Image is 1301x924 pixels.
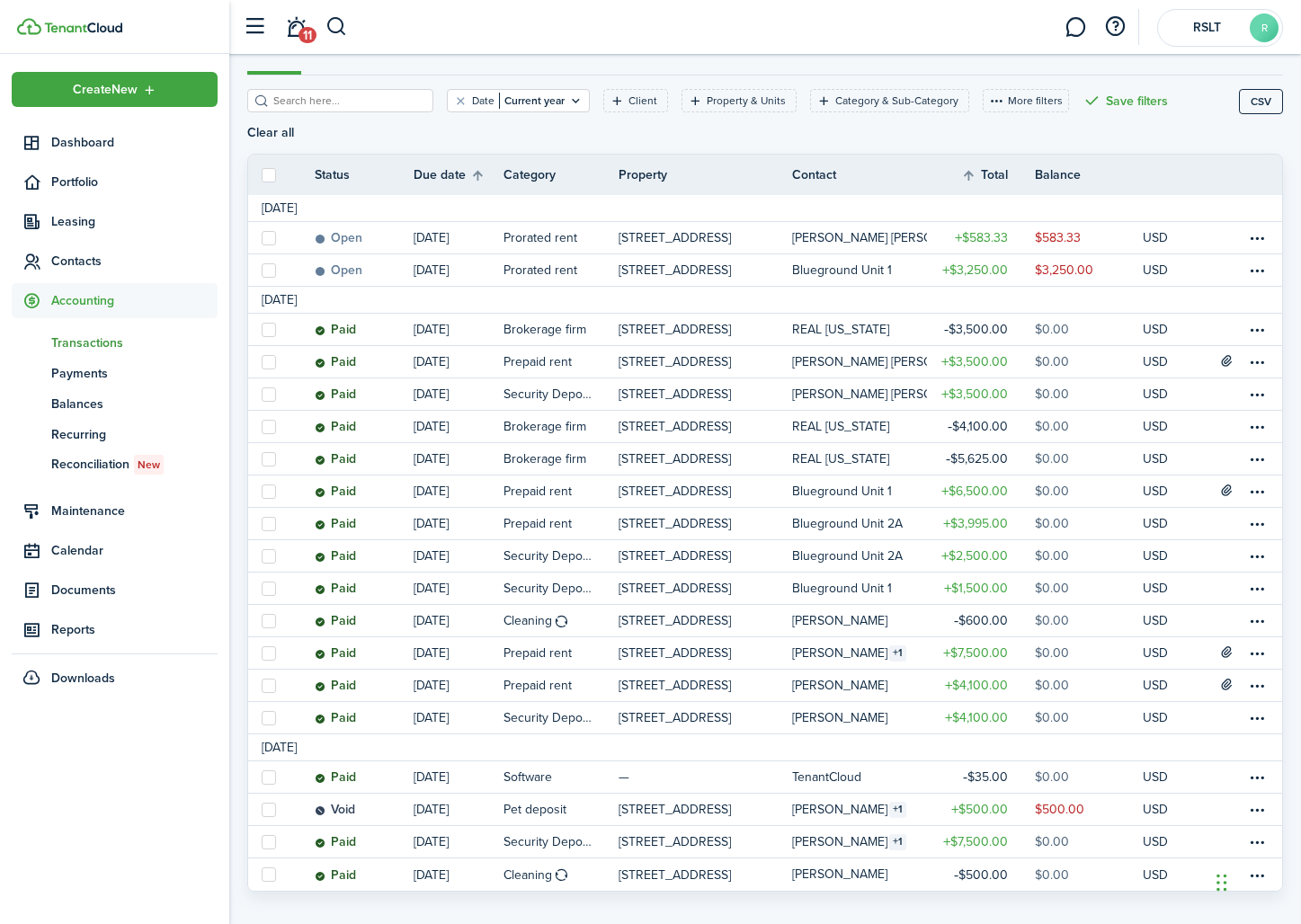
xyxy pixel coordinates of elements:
[619,644,731,662] p: [STREET_ADDRESS]
[927,314,1035,345] a: $3,500.00
[941,546,1008,565] table-amount-title: $2,500.00
[503,320,586,339] table-info-title: Brokerage firm
[315,517,356,531] status: Paid
[941,482,1008,501] table-amount-title: $6,500.00
[619,228,731,247] p: [STREET_ADDRESS]
[315,794,414,825] a: Void
[792,314,927,345] a: REAL [US_STATE]
[792,508,927,539] a: Blueground Unit 2A
[315,263,362,278] status: Open
[792,346,927,378] a: [PERSON_NAME] [PERSON_NAME]
[1035,314,1143,345] a: $0.00
[503,443,619,475] a: Brokerage firm
[1143,708,1168,727] p: USD
[619,708,731,727] p: [STREET_ADDRESS]
[315,646,356,661] status: Paid
[792,614,887,628] table-profile-info-text: [PERSON_NAME]
[414,385,449,404] p: [DATE]
[138,457,160,473] span: New
[945,708,1008,727] table-amount-title: $4,100.00
[503,637,619,669] a: Prepaid rent
[619,514,731,533] p: [STREET_ADDRESS]
[1035,637,1143,669] a: $0.00
[315,231,362,245] status: Open
[503,761,619,793] a: Software
[1083,89,1168,112] button: Save filters
[961,164,1035,186] th: Sort
[503,411,619,442] a: Brokerage firm
[414,676,449,695] p: [DATE]
[941,385,1008,404] table-amount-title: $3,500.00
[51,620,218,639] span: Reports
[247,126,294,140] button: Clear all
[12,449,218,480] a: ReconciliationNew
[983,89,1069,112] button: More filters
[1035,573,1143,604] a: $0.00
[619,605,792,636] a: [STREET_ADDRESS]
[503,768,552,786] table-info-title: Software
[619,540,792,572] a: [STREET_ADDRESS]
[315,314,414,345] a: Paid
[792,637,927,669] a: [PERSON_NAME]1
[792,385,986,404] table-info-title: [PERSON_NAME] [PERSON_NAME]
[1035,346,1143,378] a: $0.00
[954,611,1008,630] table-amount-title: $600.00
[73,84,138,96] span: Create New
[503,708,592,727] table-info-title: Security Deposit
[1143,346,1192,378] a: USD
[1035,508,1143,539] a: $0.00
[619,670,792,701] a: [STREET_ADDRESS]
[1143,579,1168,598] p: USD
[503,222,619,253] a: Prorated rent
[1058,4,1092,50] a: Messaging
[414,346,503,378] a: [DATE]
[1143,670,1192,701] a: USD
[619,475,792,507] a: [STREET_ADDRESS]
[619,761,792,793] a: —
[414,670,503,701] a: [DATE]
[414,443,503,475] a: [DATE]
[315,443,414,475] a: Paid
[503,228,577,247] table-info-title: Prorated rent
[927,508,1035,539] a: $3,995.00
[447,89,590,112] filter-tag: Open filter
[12,358,218,388] a: Payments
[472,93,495,109] filter-tag-label: Date
[414,573,503,604] a: [DATE]
[944,320,1008,339] table-amount-title: $3,500.00
[414,708,449,727] p: [DATE]
[1143,222,1192,253] a: USD
[1143,411,1192,442] a: USD
[619,385,731,404] p: [STREET_ADDRESS]
[927,222,1035,253] a: $583.33
[315,702,414,733] a: Paid
[51,333,218,352] span: Transactions
[619,443,792,475] a: [STREET_ADDRESS]
[315,484,356,499] status: Paid
[315,387,356,402] status: Paid
[927,475,1035,507] a: $6,500.00
[1035,261,1093,280] table-amount-description: $3,250.00
[414,261,449,280] p: [DATE]
[792,323,889,337] table-profile-info-text: REAL [US_STATE]
[315,411,414,442] a: Paid
[792,670,927,701] a: [PERSON_NAME]
[414,508,503,539] a: [DATE]
[927,761,1035,793] a: $35.00
[414,314,503,345] a: [DATE]
[963,768,1008,786] table-amount-title: $35.00
[927,637,1035,669] a: $7,500.00
[1035,449,1069,468] table-amount-description: $0.00
[12,327,218,358] a: Transactions
[1035,378,1143,410] a: $0.00
[1035,475,1143,507] a: $0.00
[315,323,356,337] status: Paid
[1143,385,1168,404] p: USD
[603,89,668,112] filter-tag: Open filter
[619,261,731,280] p: [STREET_ADDRESS]
[1143,573,1192,604] a: USD
[503,346,619,378] a: Prepaid rent
[927,670,1035,701] a: $4,100.00
[955,228,1008,247] table-amount-title: $583.33
[414,514,449,533] p: [DATE]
